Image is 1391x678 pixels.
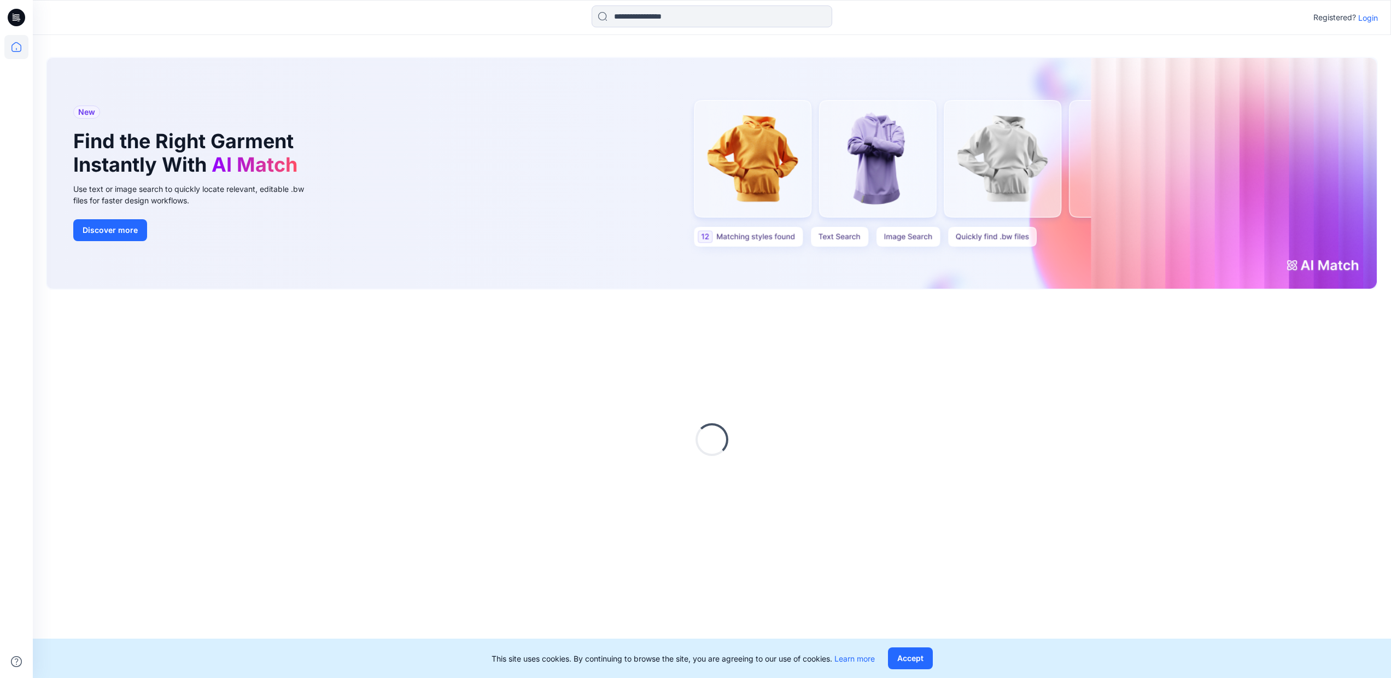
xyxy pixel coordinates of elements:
[73,183,319,206] div: Use text or image search to quickly locate relevant, editable .bw files for faster design workflows.
[78,106,95,119] span: New
[888,647,933,669] button: Accept
[73,130,303,177] h1: Find the Right Garment Instantly With
[1313,11,1356,24] p: Registered?
[834,654,875,663] a: Learn more
[212,153,297,177] span: AI Match
[492,653,875,664] p: This site uses cookies. By continuing to browse the site, you are agreeing to our use of cookies.
[1358,12,1378,24] p: Login
[73,219,147,241] button: Discover more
